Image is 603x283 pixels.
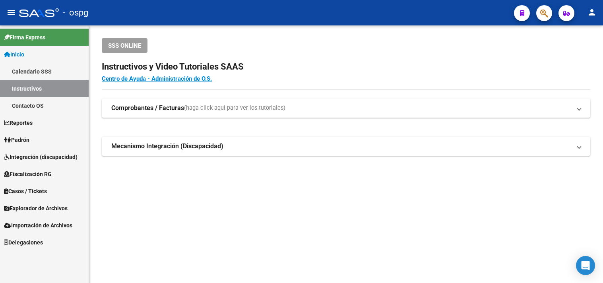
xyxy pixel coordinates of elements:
span: Casos / Tickets [4,187,47,196]
strong: Mecanismo Integración (Discapacidad) [111,142,223,151]
mat-expansion-panel-header: Comprobantes / Facturas(haga click aquí para ver los tutoriales) [102,99,590,118]
div: Open Intercom Messenger [576,256,595,275]
span: - ospg [63,4,88,21]
span: (haga click aquí para ver los tutoriales) [184,104,285,112]
mat-icon: menu [6,8,16,17]
span: Importación de Archivos [4,221,72,230]
span: Delegaciones [4,238,43,247]
button: SSS ONLINE [102,38,147,53]
mat-icon: person [587,8,597,17]
a: Centro de Ayuda - Administración de O.S. [102,75,212,82]
span: Firma Express [4,33,45,42]
mat-expansion-panel-header: Mecanismo Integración (Discapacidad) [102,137,590,156]
span: Explorador de Archivos [4,204,68,213]
span: Reportes [4,118,33,127]
span: SSS ONLINE [108,42,141,49]
h2: Instructivos y Video Tutoriales SAAS [102,59,590,74]
span: Padrón [4,136,29,144]
span: Inicio [4,50,24,59]
span: Fiscalización RG [4,170,52,178]
strong: Comprobantes / Facturas [111,104,184,112]
span: Integración (discapacidad) [4,153,78,161]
